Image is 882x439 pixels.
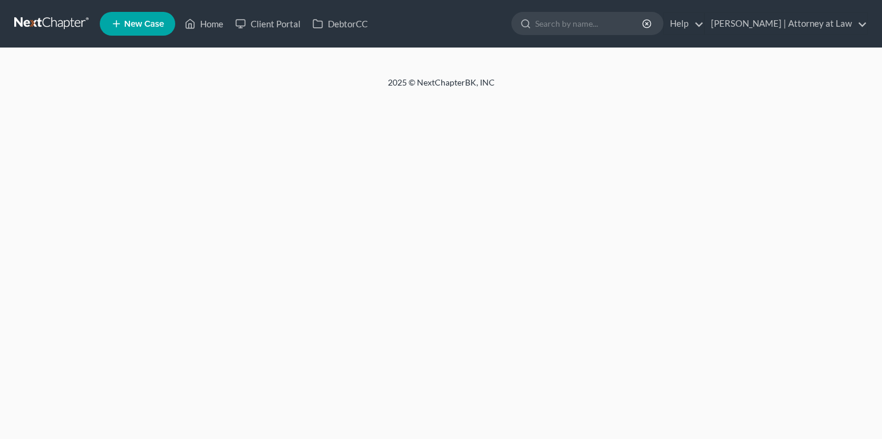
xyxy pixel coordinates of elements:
[229,13,306,34] a: Client Portal
[664,13,704,34] a: Help
[705,13,867,34] a: [PERSON_NAME] | Attorney at Law
[535,12,644,34] input: Search by name...
[103,77,780,98] div: 2025 © NextChapterBK, INC
[179,13,229,34] a: Home
[124,20,164,29] span: New Case
[306,13,374,34] a: DebtorCC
